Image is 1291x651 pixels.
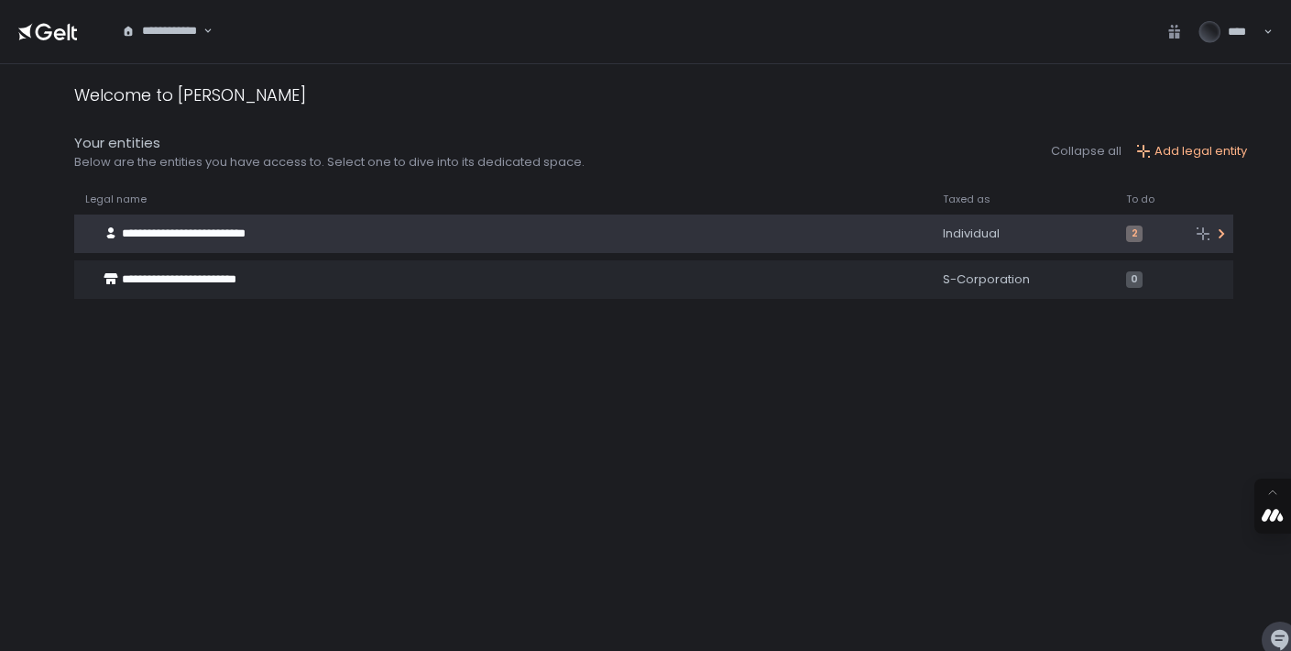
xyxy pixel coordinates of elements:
div: Your entities [74,133,585,154]
span: Legal name [85,193,147,206]
input: Search for option [201,22,202,40]
span: To do [1126,193,1154,206]
div: S-Corporation [943,271,1104,288]
span: 0 [1126,271,1143,288]
button: Add legal entity [1136,143,1247,160]
button: Collapse all [1051,143,1121,160]
div: Welcome to [PERSON_NAME] [74,83,306,107]
div: Below are the entities you have access to. Select one to dive into its dedicated space. [74,154,585,171]
div: Individual [943,226,1104,242]
div: Search for option [110,12,213,50]
span: 2 [1126,226,1143,242]
span: Taxed as [943,193,990,206]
